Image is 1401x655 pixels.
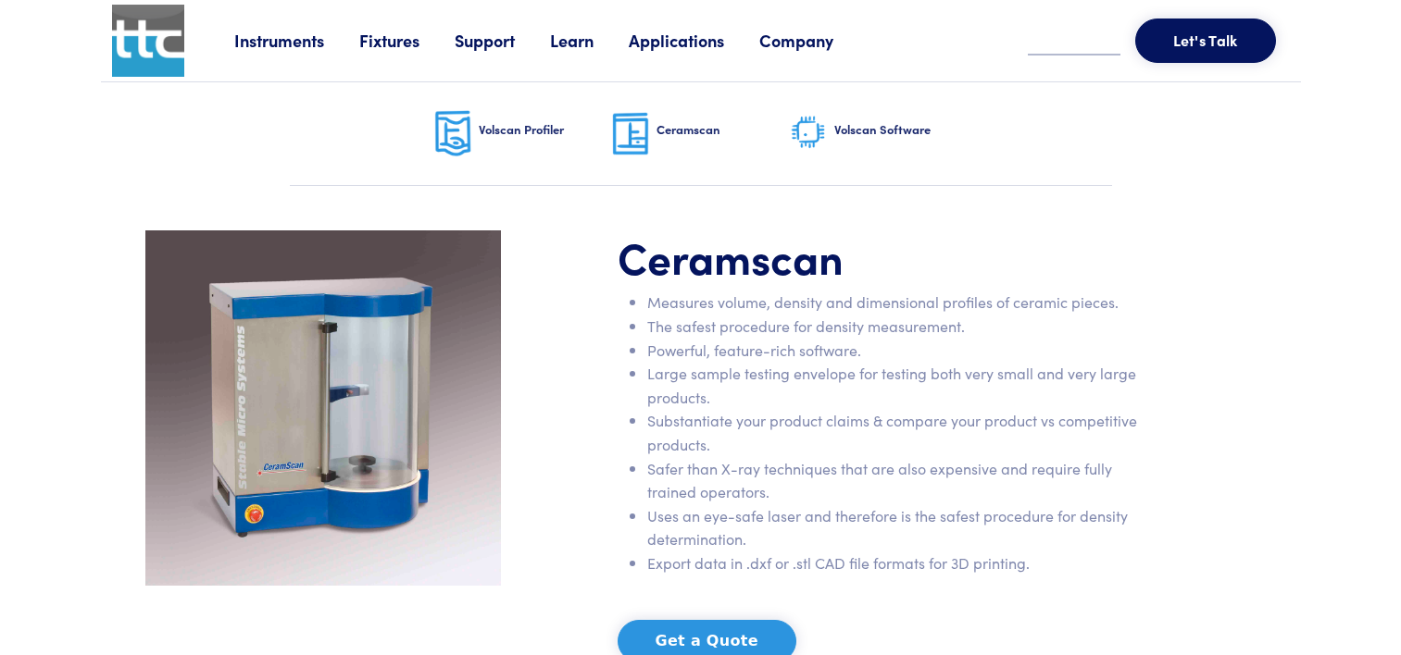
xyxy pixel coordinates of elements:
[434,110,471,157] img: volscan-nav.png
[612,82,790,185] a: Ceramscan
[455,29,550,52] a: Support
[1135,19,1276,63] button: Let's Talk
[647,457,1162,504] li: Safer than X-ray techniques that are also expensive and require fully trained operators.
[145,230,501,586] img: ceramscan-main.jpg
[112,5,184,77] img: ttc_logo_1x1_v1.0.png
[647,551,1162,575] li: Export data in .dxf or .stl CAD file formats for 3D printing.
[790,82,968,185] a: Volscan Software
[647,290,1162,315] li: Measures volume, density and dimensional profiles of ceramic pieces.
[612,112,649,155] img: ceramscan-nav.png
[479,121,612,138] h6: Volscan Profiler
[647,504,1162,551] li: Uses an eye-safe laser and therefore is the safest procedure for density determination.
[618,230,1162,284] h1: Ceramscan
[759,29,869,52] a: Company
[790,114,827,153] img: software-graphic.png
[234,29,359,52] a: Instruments
[647,362,1162,409] li: Large sample testing envelope for testing both very small and very large products.
[359,29,455,52] a: Fixtures
[434,82,612,185] a: Volscan Profiler
[629,29,759,52] a: Applications
[647,409,1162,456] li: Substantiate your product claims & compare your product vs competitive products.
[550,29,629,52] a: Learn
[647,339,1162,363] li: Powerful, feature-rich software.
[647,315,1162,339] li: The safest procedure for density measurement.
[657,121,790,138] h6: Ceramscan
[834,121,968,138] h6: Volscan Software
